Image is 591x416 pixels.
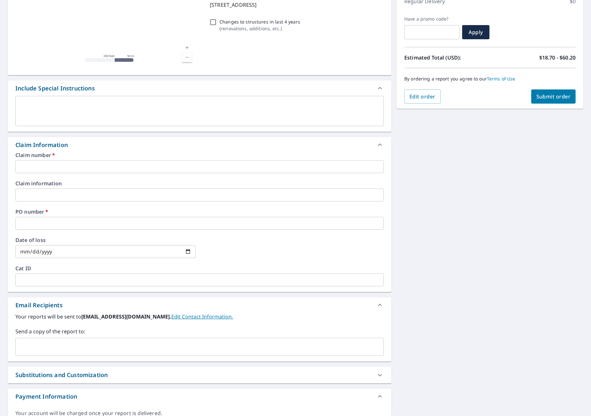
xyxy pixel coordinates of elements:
[15,181,384,186] label: Claim information
[15,266,384,271] label: Cat ID
[210,1,381,9] p: [STREET_ADDRESS]
[467,29,484,36] span: Apply
[15,392,77,401] div: Payment Information
[182,43,192,52] a: Current Level 17, Zoom In
[15,141,68,149] div: Claim Information
[539,54,576,61] p: $18.70 - $60.20
[15,153,384,158] label: Claim number
[404,89,441,104] button: Edit order
[8,389,391,404] div: Payment Information
[8,367,391,383] div: Substitutions and Customization
[171,313,233,320] a: EditContactInfo
[404,16,460,22] label: Have a promo code?
[15,371,108,379] div: Substitutions and Customization
[8,137,391,153] div: Claim Information
[404,76,576,82] p: By ordering a report you agree to our
[15,313,384,320] label: Your reports will be sent to
[531,89,576,104] button: Submit order
[182,52,192,62] a: Current Level 17, Zoom Out
[8,297,391,313] div: Email Recipients
[219,18,300,25] p: Changes to structures in last 4 years
[536,93,571,100] span: Submit order
[404,54,490,61] p: Estimated Total (USD):
[15,328,384,335] label: Send a copy of the report to:
[487,76,515,82] a: Terms of Use
[8,80,391,96] div: Include Special Instructions
[462,25,489,39] button: Apply
[15,237,196,243] label: Date of loss
[15,209,384,214] label: PO number
[81,313,171,320] b: [EMAIL_ADDRESS][DOMAIN_NAME].
[219,25,300,32] p: ( renovations, additions, etc. )
[15,84,95,93] div: Include Special Instructions
[15,301,63,310] div: Email Recipients
[409,93,435,100] span: Edit order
